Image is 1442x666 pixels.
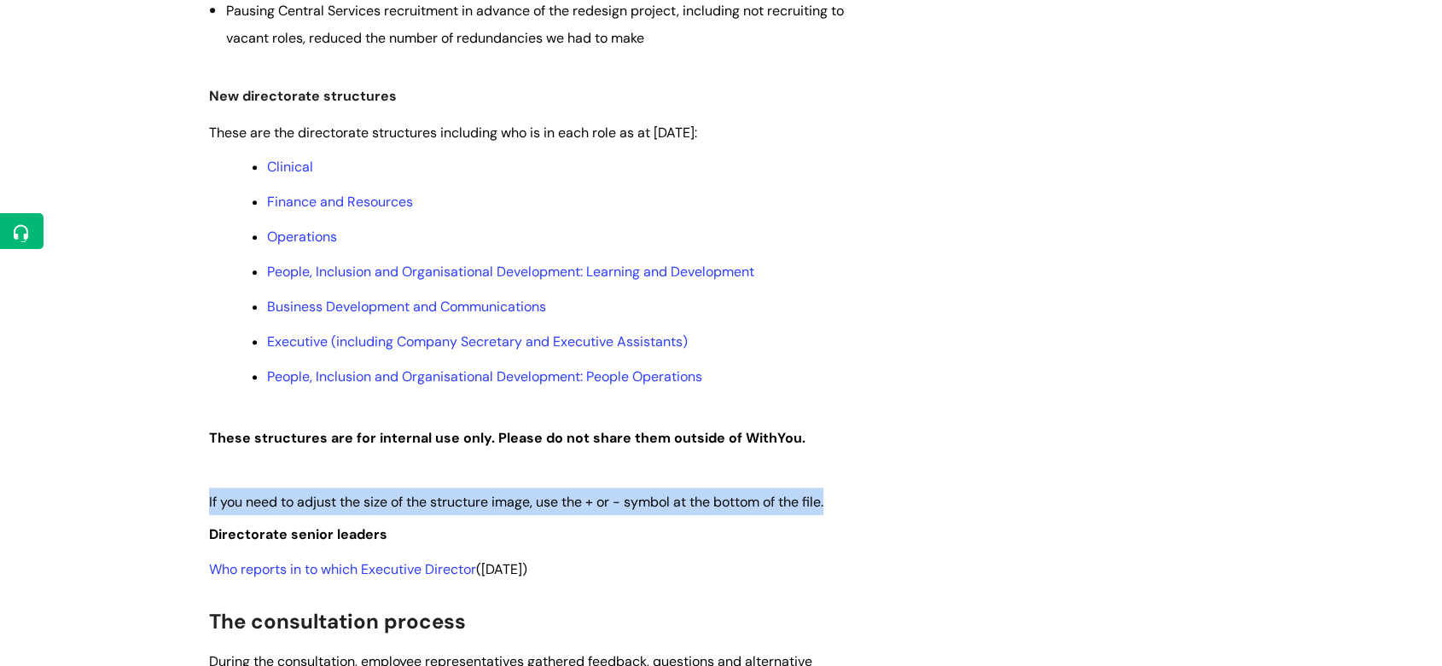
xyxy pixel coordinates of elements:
[209,560,476,578] a: Who reports in to which Executive Director
[209,87,397,105] span: New directorate structures
[209,560,527,578] span: ([DATE])
[209,429,805,447] strong: These structures are for internal use only. Please do not share them outside of WithYou.
[209,608,466,634] span: The consultation process
[267,368,702,385] a: People, Inclusion and Organisational Development: People Operations
[267,263,754,281] a: People, Inclusion and Organisational Development: Learning and Development
[209,124,697,142] span: These are the directorate structures including who is in each role as at [DATE]:
[267,193,413,211] a: Finance and Resources
[267,158,313,176] a: Clinical
[209,493,823,511] span: If you need to adjust the size of the structure image, use the + or - symbol at the bottom of the...
[209,525,387,543] span: Directorate senior leaders
[267,298,546,316] a: Business Development and Communications
[226,2,844,47] span: Pausing Central Services recruitment in advance of the redesign project, including not recruiting...
[267,333,688,350] a: Executive (including Company Secretary and Executive Assistants)
[267,228,337,246] a: Operations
